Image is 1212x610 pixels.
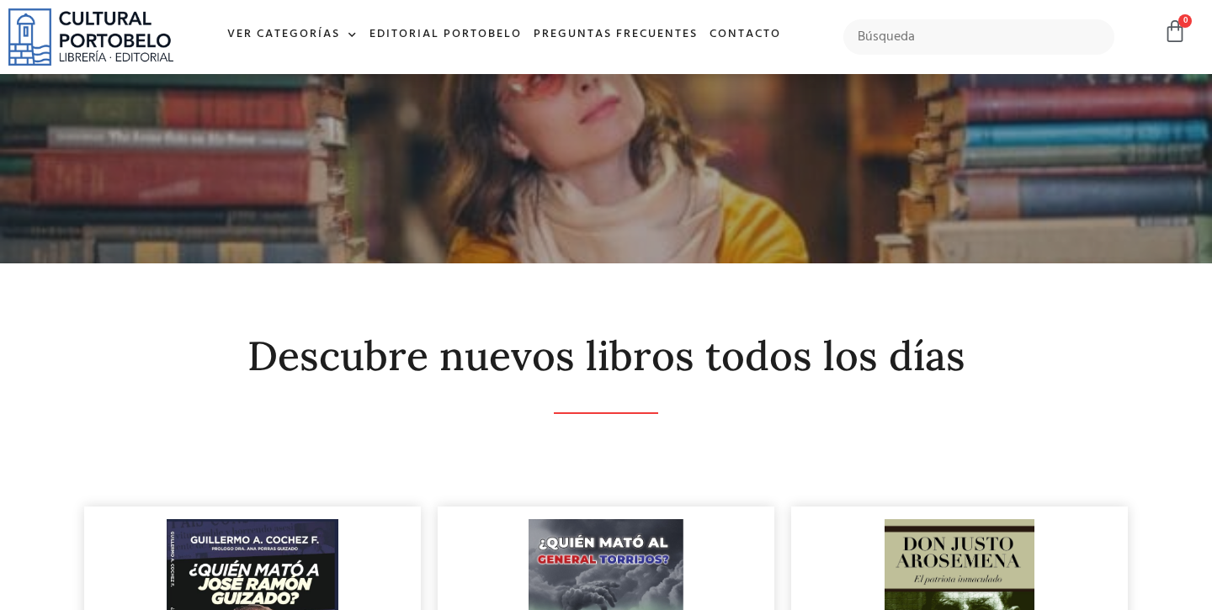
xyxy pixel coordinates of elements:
a: Preguntas frecuentes [528,17,704,53]
h2: Descubre nuevos libros todos los días [84,334,1128,379]
a: Editorial Portobelo [364,17,528,53]
a: Contacto [704,17,787,53]
a: Ver Categorías [221,17,364,53]
a: 0 [1163,19,1187,44]
input: Búsqueda [843,19,1115,55]
span: 0 [1178,14,1192,28]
